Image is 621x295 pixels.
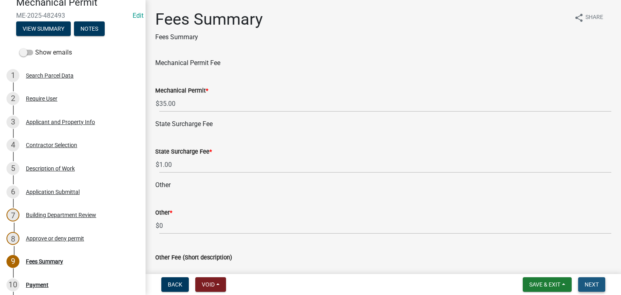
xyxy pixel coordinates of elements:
div: Other [155,180,611,190]
div: 5 [6,162,19,175]
div: 9 [6,255,19,268]
span: $ [155,217,160,234]
div: Applicant and Property Info [26,119,95,125]
div: State Surcharge Fee [155,119,611,129]
a: Edit [133,12,144,19]
wm-modal-confirm: Edit Application Number [133,12,144,19]
button: Back [161,277,189,292]
div: Mechanical Permit Fee [155,58,611,68]
span: Save & Exit [529,281,560,288]
label: Other [155,210,172,216]
div: 7 [6,209,19,221]
div: Fees Summary [26,259,63,264]
button: Next [578,277,605,292]
button: Void [195,277,226,292]
div: Search Parcel Data [26,73,74,78]
div: 1 [6,69,19,82]
div: Require User [26,96,57,101]
wm-modal-confirm: Summary [16,26,71,32]
label: Show emails [19,48,72,57]
div: 6 [6,185,19,198]
span: ME-2025-482493 [16,12,129,19]
h1: Fees Summary [155,10,263,29]
span: Void [202,281,215,288]
div: Approve or deny permit [26,236,84,241]
div: 3 [6,116,19,129]
span: $ [155,156,160,173]
button: View Summary [16,21,71,36]
label: Mechanical Permit [155,88,208,94]
button: Notes [74,21,105,36]
span: Next [585,281,599,288]
p: Fees Summary [155,32,263,42]
div: Description of Work [26,166,75,171]
span: Share [585,13,603,23]
div: Payment [26,282,49,288]
i: share [574,13,584,23]
div: Building Department Review [26,212,96,218]
label: State Surcharge Fee [155,149,212,155]
label: Other Fee (Short description) [155,255,232,261]
div: Application Submittal [26,189,80,195]
span: Back [168,281,182,288]
div: 2 [6,92,19,105]
button: shareShare [568,10,610,25]
span: $ [155,95,160,112]
div: 8 [6,232,19,245]
div: 4 [6,139,19,152]
div: Contractor Selection [26,142,77,148]
button: Save & Exit [523,277,572,292]
wm-modal-confirm: Notes [74,26,105,32]
div: 10 [6,278,19,291]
